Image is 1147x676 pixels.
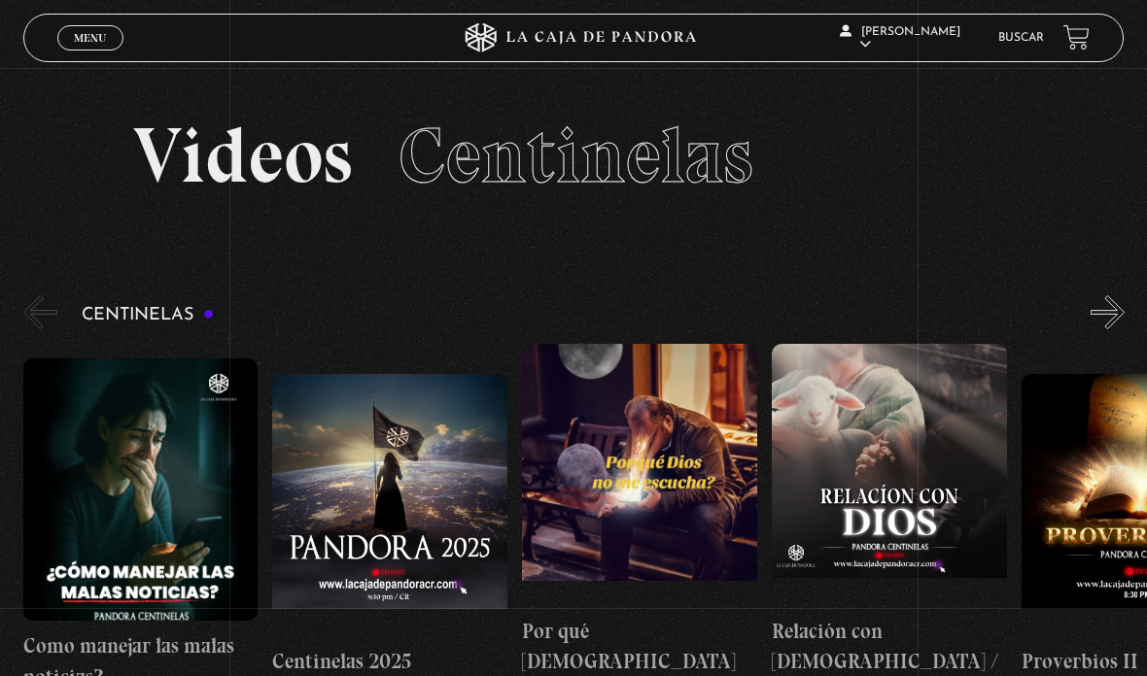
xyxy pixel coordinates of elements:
span: Centinelas [399,109,753,202]
button: Next [1091,295,1125,329]
button: Previous [23,295,57,329]
span: Cerrar [68,49,114,62]
span: Menu [74,32,106,44]
a: View your shopping cart [1063,24,1090,51]
a: Buscar [998,32,1044,44]
span: [PERSON_NAME] [840,26,960,51]
h3: Centinelas [82,306,215,324]
h2: Videos [133,117,1014,194]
